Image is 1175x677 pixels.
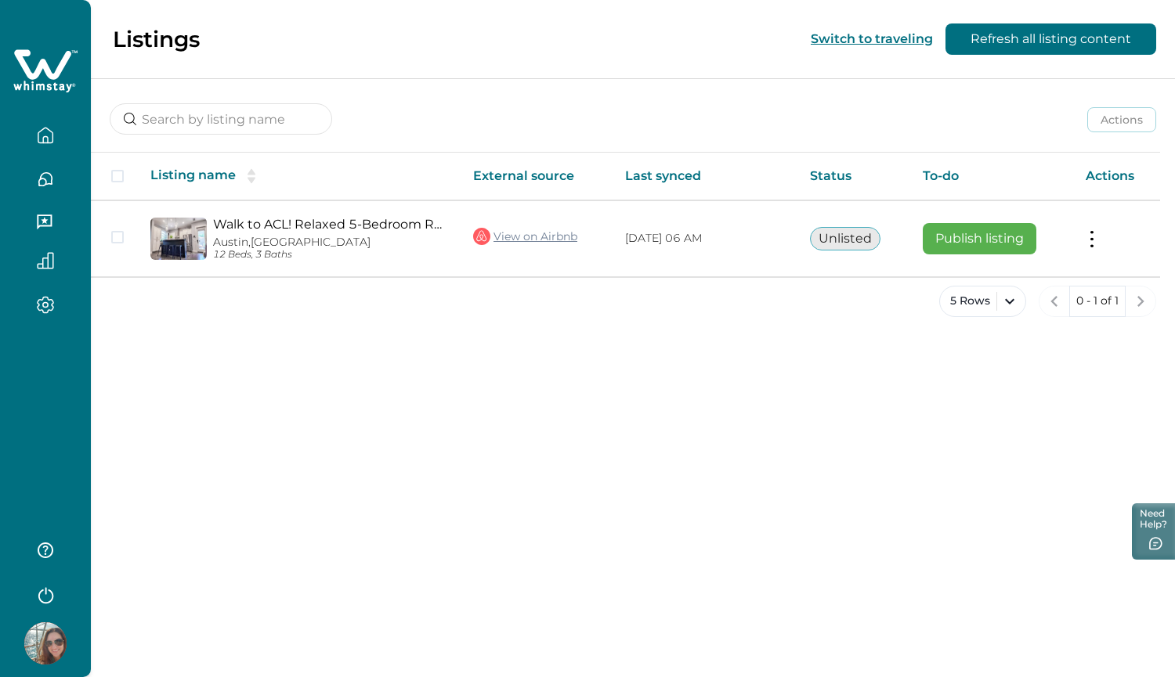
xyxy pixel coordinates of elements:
[150,218,207,260] img: propertyImage_Walk to ACL! Relaxed 5-Bedroom Retreat
[461,153,613,200] th: External source
[236,168,267,184] button: sorting
[1073,153,1160,200] th: Actions
[213,217,448,232] a: Walk to ACL! Relaxed 5-Bedroom Retreat
[910,153,1074,200] th: To-do
[945,23,1156,55] button: Refresh all listing content
[1076,293,1119,309] p: 0 - 1 of 1
[613,153,797,200] th: Last synced
[110,103,332,135] input: Search by listing name
[1087,107,1156,132] button: Actions
[24,622,67,664] img: Whimstay Host
[811,31,933,46] button: Switch to traveling
[113,26,200,52] p: Listings
[213,236,448,249] p: Austin, [GEOGRAPHIC_DATA]
[1125,286,1156,317] button: next page
[625,231,785,247] p: [DATE] 06 AM
[473,226,577,247] a: View on Airbnb
[1039,286,1070,317] button: previous page
[939,286,1026,317] button: 5 Rows
[797,153,910,200] th: Status
[810,227,880,250] button: Unlisted
[213,249,448,261] p: 12 Beds, 3 Baths
[1069,286,1126,317] button: 0 - 1 of 1
[138,153,461,200] th: Listing name
[923,223,1036,254] button: Publish listing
